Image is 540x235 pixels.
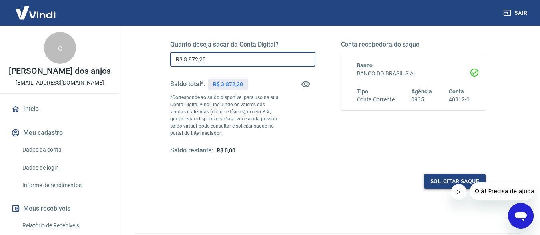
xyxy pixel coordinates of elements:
h5: Quanto deseja sacar da Conta Digital? [170,41,315,49]
button: Meu cadastro [10,124,110,142]
span: R$ 0,00 [217,147,235,154]
a: Dados de login [19,160,110,176]
p: [PERSON_NAME] dos anjos [9,67,111,75]
h6: 40912-0 [449,95,470,104]
a: Informe de rendimentos [19,177,110,194]
div: c [44,32,76,64]
h5: Conta recebedora do saque [341,41,486,49]
span: Tipo [357,88,369,95]
button: Solicitar saque [424,174,486,189]
img: Vindi [10,0,62,25]
p: R$ 3.872,20 [213,80,243,89]
p: *Corresponde ao saldo disponível para uso na sua Conta Digital Vindi. Incluindo os valores das ve... [170,94,279,137]
button: Sair [502,6,530,20]
span: Banco [357,62,373,69]
span: Agência [411,88,432,95]
h6: BANCO DO BRASIL S.A. [357,69,470,78]
p: [EMAIL_ADDRESS][DOMAIN_NAME] [16,79,104,87]
a: Dados da conta [19,142,110,158]
a: Relatório de Recebíveis [19,217,110,234]
h6: 0935 [411,95,432,104]
span: Conta [449,88,464,95]
iframe: Fechar mensagem [451,184,467,200]
h6: Conta Corrente [357,95,395,104]
span: Olá! Precisa de ajuda? [5,6,67,12]
h5: Saldo restante: [170,146,213,155]
iframe: Botão para abrir a janela de mensagens [508,203,534,229]
button: Meus recebíveis [10,200,110,217]
h5: Saldo total*: [170,80,205,88]
a: Início [10,100,110,118]
iframe: Mensagem da empresa [470,182,534,200]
